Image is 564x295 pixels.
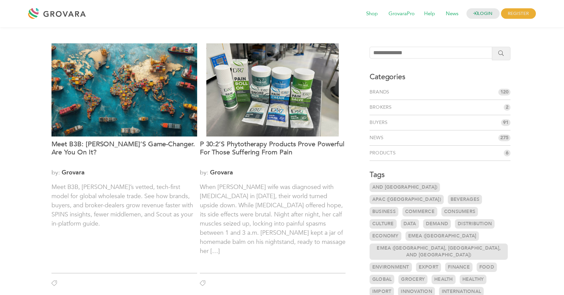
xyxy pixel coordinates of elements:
a: EMEA ([GEOGRAPHIC_DATA] [405,231,479,241]
a: Business [370,207,398,216]
span: GrovaraPro [384,7,419,20]
a: P 30:2’s Phytotherapy Products Prove Powerful for Those Suffering From Pain [200,140,346,165]
span: 2 [504,104,510,111]
a: Brokers [370,104,395,111]
a: Consumers [441,207,478,216]
span: News [441,7,463,20]
a: EMEA ([GEOGRAPHIC_DATA], [GEOGRAPHIC_DATA], and [GEOGRAPHIC_DATA]) [370,244,508,260]
a: Products [370,150,398,156]
p: When [PERSON_NAME] wife was diagnosed with [MEDICAL_DATA] in [DATE], their world turned upside do... [200,183,346,265]
a: Commerce [402,207,437,216]
a: Finance [445,262,473,272]
h3: Tags [370,170,511,180]
a: News [370,134,386,141]
a: Food [477,262,497,272]
a: Environment [370,262,412,272]
a: LOGIN [466,8,500,19]
a: Export [416,262,441,272]
span: Shop [361,7,382,20]
span: 6 [504,150,510,156]
span: Help [419,7,440,20]
a: APAC ([GEOGRAPHIC_DATA]) [370,195,444,204]
p: Meet B3B, [PERSON_NAME]’s vetted, tech-first model for global wholesale trade. See how brands, bu... [51,183,197,265]
a: and [GEOGRAPHIC_DATA]) [370,183,440,192]
a: Help [419,10,440,18]
a: Healthy [460,275,487,284]
a: Distribution [455,219,495,229]
a: Demand [423,219,451,229]
a: Shop [361,10,382,18]
a: Global [370,275,395,284]
a: Grocery [398,275,427,284]
span: 120 [498,89,510,96]
span: 91 [501,119,510,126]
a: GrovaraPro [384,10,419,18]
a: Culture [370,219,397,229]
a: News [441,10,463,18]
a: Economy [370,231,401,241]
a: Buyers [370,119,391,126]
a: Health [432,275,456,284]
a: Data [401,219,419,229]
span: REGISTER [501,8,536,19]
a: Grovara [210,168,233,177]
a: Beverages [448,195,482,204]
a: Brands [370,89,392,96]
span: 275 [498,134,510,141]
span: by: [51,168,197,177]
h3: Categories [370,72,511,82]
span: by: [200,168,346,177]
a: Meet B3B: [PERSON_NAME]’s Game-Changer. Are You On It? [51,140,197,165]
a: Grovara [62,168,85,177]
